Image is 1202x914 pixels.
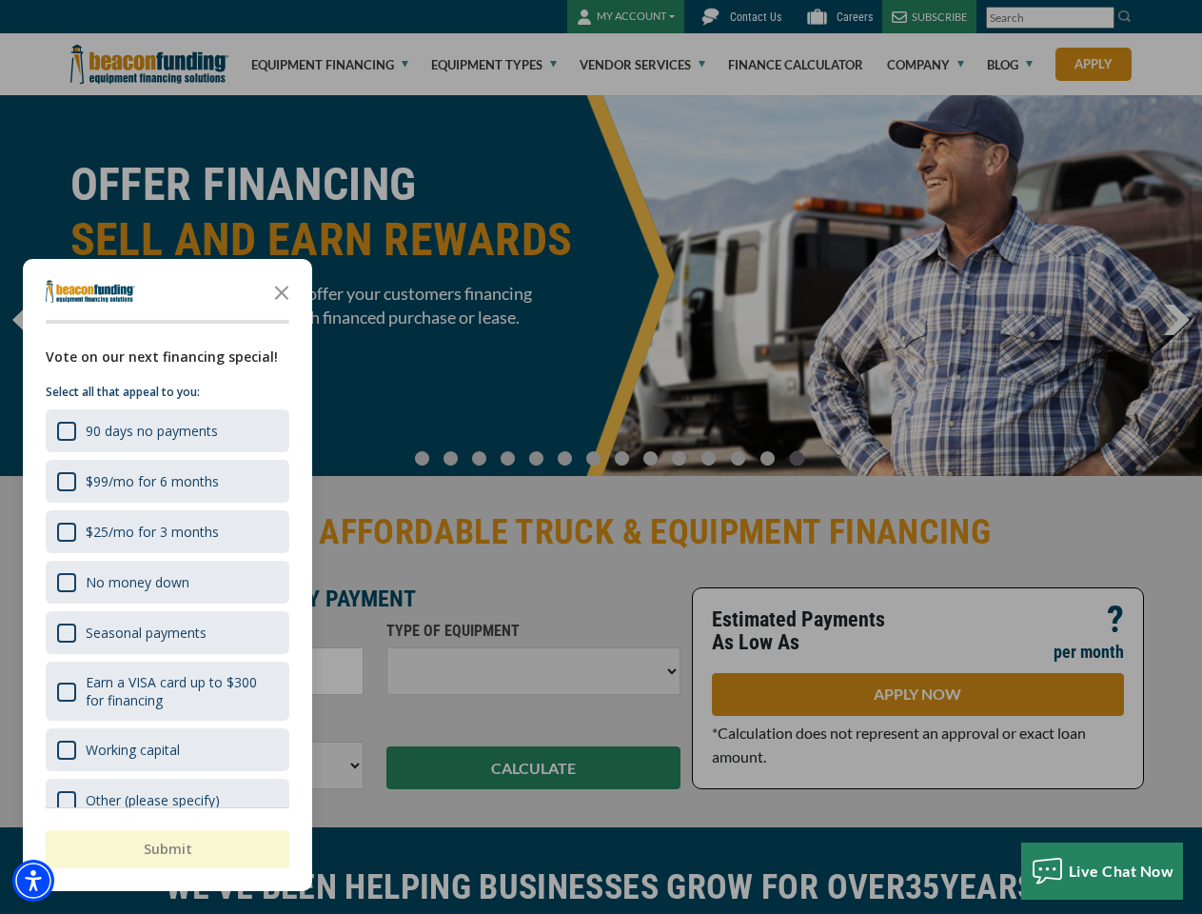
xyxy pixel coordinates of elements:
div: Other (please specify) [86,791,220,809]
div: No money down [46,561,289,604]
div: Earn a VISA card up to $300 for financing [86,673,278,709]
div: Seasonal payments [46,611,289,654]
div: Working capital [46,728,289,771]
span: Live Chat Now [1069,862,1174,880]
div: $99/mo for 6 months [86,472,219,490]
div: Working capital [86,741,180,759]
div: Earn a VISA card up to $300 for financing [46,662,289,721]
div: $99/mo for 6 months [46,460,289,503]
p: Select all that appeal to you: [46,383,289,402]
div: Vote on our next financing special! [46,347,289,368]
div: Survey [23,259,312,891]
div: No money down [86,573,189,591]
div: 90 days no payments [86,422,218,440]
button: Live Chat Now [1021,843,1184,900]
div: 90 days no payments [46,409,289,452]
button: Submit [46,830,289,868]
div: Accessibility Menu [12,860,54,902]
button: Close the survey [263,272,301,310]
img: Company logo [46,280,135,303]
div: $25/mo for 3 months [46,510,289,553]
div: $25/mo for 3 months [86,523,219,541]
div: Seasonal payments [86,624,207,642]
div: Other (please specify) [46,779,289,822]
